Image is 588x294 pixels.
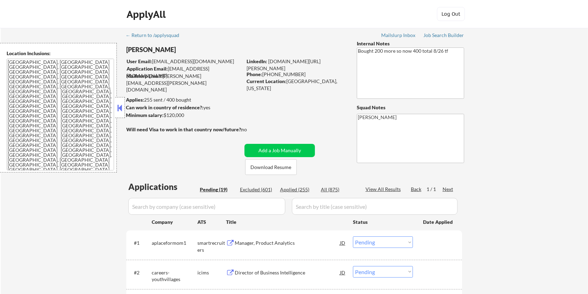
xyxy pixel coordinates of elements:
div: ← Return to /applysquad [126,33,186,38]
a: ← Return to /applysquad [126,32,186,39]
div: All (875) [321,186,356,193]
div: yes [126,104,240,111]
div: [GEOGRAPHIC_DATA], [US_STATE] [247,78,345,91]
strong: LinkedIn: [247,58,267,64]
div: Status [353,215,413,228]
a: [DOMAIN_NAME][URL] [PERSON_NAME] [247,58,322,71]
div: ApplyAll [127,8,168,20]
button: Log Out [437,7,465,21]
strong: Phone: [247,71,262,77]
div: Director of Business Intelligence [235,269,340,276]
div: careers-youthvillages [152,269,197,283]
strong: Application Email: [127,66,168,72]
a: Job Search Builder [423,32,464,39]
div: icims [197,269,226,276]
strong: Current Location: [247,78,286,84]
button: Add a Job Manually [244,144,315,157]
div: smartrecruiters [197,240,226,253]
div: no [241,126,261,133]
input: Search by title (case sensitive) [292,198,458,215]
div: JD [339,266,346,279]
div: [EMAIL_ADDRESS][DOMAIN_NAME] [127,65,242,79]
div: View All Results [365,186,403,193]
div: #2 [134,269,146,276]
strong: User Email: [127,58,152,64]
div: Squad Notes [357,104,464,111]
strong: Can work in country of residence?: [126,104,203,110]
strong: Minimum salary: [126,112,164,118]
div: [EMAIL_ADDRESS][DOMAIN_NAME] [127,58,242,65]
div: Date Applied [423,219,454,226]
div: [PERSON_NAME] [126,45,270,54]
strong: Mailslurp Email: [126,73,163,79]
strong: Applies: [126,97,144,103]
input: Search by company (case sensitive) [128,198,285,215]
div: Company [152,219,197,226]
a: Mailslurp Inbox [381,32,416,39]
div: Next [443,186,454,193]
div: Pending (19) [200,186,235,193]
div: Mailslurp Inbox [381,33,416,38]
div: [PERSON_NAME][EMAIL_ADDRESS][PERSON_NAME][DOMAIN_NAME] [126,73,242,93]
div: [PHONE_NUMBER] [247,71,345,78]
strong: Will need Visa to work in that country now/future?: [126,126,242,132]
div: #1 [134,240,146,247]
div: ATS [197,219,226,226]
button: Download Resume [245,159,297,175]
div: $120,000 [126,112,242,119]
div: JD [339,236,346,249]
div: aplaceformom1 [152,240,197,247]
div: Excluded (601) [240,186,275,193]
div: Job Search Builder [423,33,464,38]
div: Applied (255) [280,186,315,193]
div: 1 / 1 [427,186,443,193]
div: Back [411,186,422,193]
div: Applications [128,183,197,191]
div: Manager, Product Analytics [235,240,340,247]
div: Internal Notes [357,40,464,47]
div: Title [226,219,346,226]
div: 255 sent / 400 bought [126,96,242,103]
div: Location Inclusions: [7,50,114,57]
